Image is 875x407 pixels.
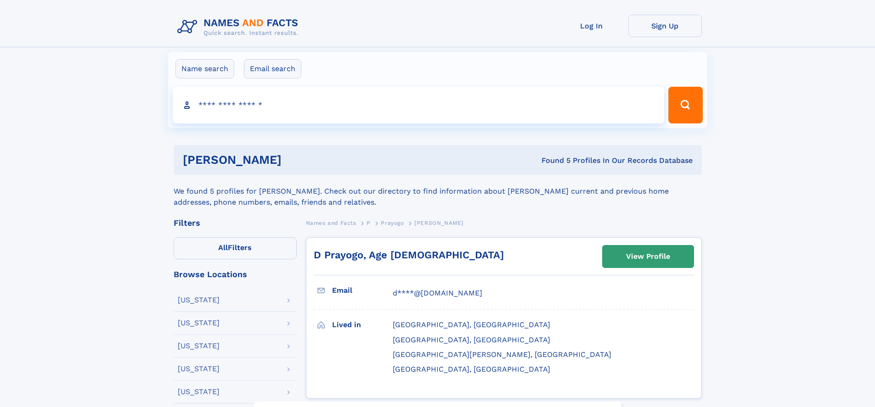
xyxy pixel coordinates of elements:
[393,350,611,359] span: [GEOGRAPHIC_DATA][PERSON_NAME], [GEOGRAPHIC_DATA]
[555,15,628,37] a: Log In
[367,217,371,229] a: P
[393,365,550,374] span: [GEOGRAPHIC_DATA], [GEOGRAPHIC_DATA]
[178,365,220,373] div: [US_STATE]
[381,220,404,226] span: Prayogo
[603,245,694,268] a: View Profile
[174,237,297,259] label: Filters
[314,249,504,261] a: D Prayogo, Age [DEMOGRAPHIC_DATA]
[306,217,356,229] a: Names and Facts
[628,15,702,37] a: Sign Up
[414,220,463,226] span: [PERSON_NAME]
[174,175,702,208] div: We found 5 profiles for [PERSON_NAME]. Check out our directory to find information about [PERSON_...
[218,243,228,252] span: All
[174,219,297,227] div: Filters
[626,246,670,267] div: View Profile
[393,335,550,344] span: [GEOGRAPHIC_DATA], [GEOGRAPHIC_DATA]
[178,342,220,350] div: [US_STATE]
[173,87,665,123] input: search input
[668,87,702,123] button: Search Button
[183,154,412,166] h1: [PERSON_NAME]
[367,220,371,226] span: P
[178,388,220,396] div: [US_STATE]
[244,59,301,78] label: Email search
[178,296,220,304] div: [US_STATE]
[381,217,404,229] a: Prayogo
[332,283,393,298] h3: Email
[332,317,393,333] h3: Lived in
[412,156,693,166] div: Found 5 Profiles In Our Records Database
[175,59,234,78] label: Name search
[174,15,306,39] img: Logo Names and Facts
[174,270,297,279] div: Browse Locations
[178,319,220,327] div: [US_STATE]
[393,320,550,329] span: [GEOGRAPHIC_DATA], [GEOGRAPHIC_DATA]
